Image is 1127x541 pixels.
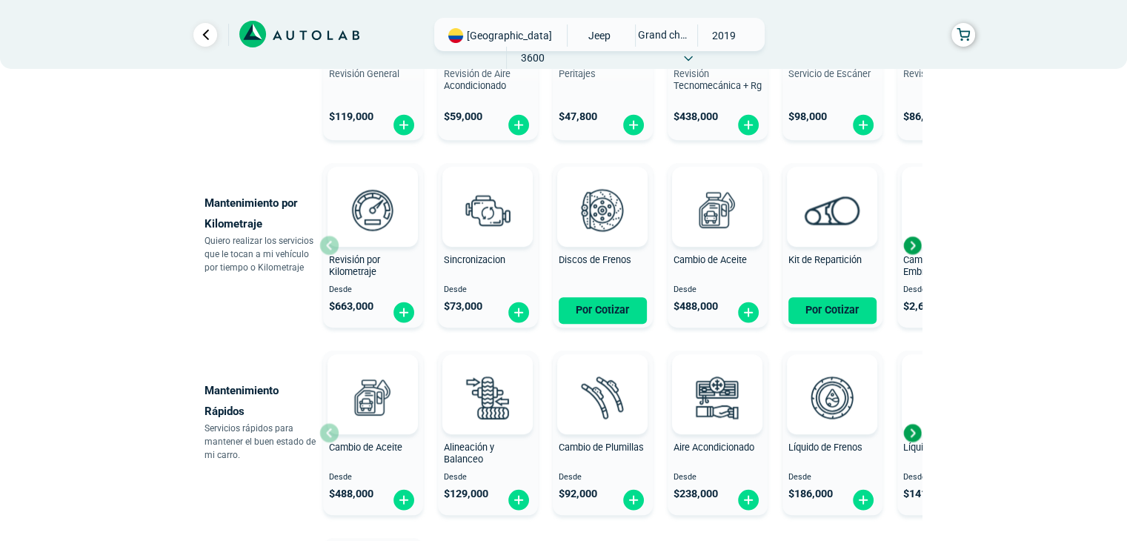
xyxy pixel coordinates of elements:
span: Desde [329,285,417,295]
div: Next slide [901,234,923,256]
span: $ 2,680,000 [903,300,957,313]
span: Líquido Refrigerante [903,442,987,453]
button: Alineación y Balanceo Desde $129,000 [438,351,538,515]
button: Líquido de Frenos Desde $186,000 [782,351,882,515]
span: 3600 [507,47,559,69]
img: fi_plus-circle2.svg [507,488,531,511]
span: Revisión de Aire Acondicionado [444,68,511,92]
span: Desde [444,285,532,295]
img: Flag of COLOMBIA [448,28,463,43]
span: $ 238,000 [674,488,718,500]
button: Aire Acondicionado Desde $238,000 [668,351,768,515]
span: Cambio de Aceite [329,442,402,453]
span: $ 488,000 [329,488,373,500]
span: 2019 [698,24,751,47]
span: GRAND CHEROKEE [636,24,688,45]
img: AD0BCuuxAAAAAElFTkSuQmCC [810,357,854,402]
span: $ 59,000 [444,110,482,123]
img: AD0BCuuxAAAAAElFTkSuQmCC [580,170,625,214]
span: Desde [674,285,762,295]
img: fi_plus-circle2.svg [737,488,760,511]
a: Ir al paso anterior [193,23,217,47]
span: Revisión Tecnomecánica + Rg [674,68,762,92]
span: Cambio de Kit de Embrague [903,254,974,278]
span: Desde [903,473,991,482]
img: aire_acondicionado-v3.svg [685,365,750,430]
img: fi_plus-circle2.svg [851,488,875,511]
span: Revisión de Batería [903,68,983,79]
img: fi_plus-circle2.svg [622,488,645,511]
span: $ 663,000 [329,300,373,313]
img: AD0BCuuxAAAAAElFTkSuQmCC [350,357,395,402]
button: Kit de Repartición Por Cotizar [782,163,882,328]
button: Cambio de Plumillas Desde $92,000 [553,351,653,515]
img: correa_de_reparticion-v3.svg [805,196,860,225]
span: Servicio de Escáner [788,68,871,79]
img: fi_plus-circle2.svg [622,113,645,136]
span: $ 98,000 [788,110,827,123]
img: kit_de_embrague-v3.svg [914,177,980,242]
img: AD0BCuuxAAAAAElFTkSuQmCC [465,170,510,214]
img: fi_plus-circle2.svg [392,301,416,324]
img: AD0BCuuxAAAAAElFTkSuQmCC [810,170,854,214]
span: $ 141,000 [903,488,948,500]
img: plumillas-v3.svg [570,365,635,430]
span: Sincronizacion [444,254,505,265]
span: Revisión por Kilometraje [329,254,380,278]
span: Peritajes [559,68,596,79]
img: fi_plus-circle2.svg [392,113,416,136]
span: Alineación y Balanceo [444,442,494,465]
span: $ 488,000 [674,300,718,313]
span: [GEOGRAPHIC_DATA] [467,28,552,43]
button: Sincronizacion Desde $73,000 [438,163,538,328]
img: cambio_de_aceite-v3.svg [340,365,405,430]
p: Mantenimiento Rápidos [205,380,319,422]
span: $ 119,000 [329,110,373,123]
span: $ 47,800 [559,110,597,123]
button: Cambio de Aceite Desde $488,000 [323,351,423,515]
img: AD0BCuuxAAAAAElFTkSuQmCC [695,170,739,214]
img: AD0BCuuxAAAAAElFTkSuQmCC [580,357,625,402]
img: fi_plus-circle2.svg [507,113,531,136]
button: Por Cotizar [788,297,877,324]
span: $ 73,000 [444,300,482,313]
button: Revisión por Kilometraje Desde $663,000 [323,163,423,328]
div: Next slide [901,422,923,444]
span: $ 438,000 [674,110,718,123]
span: Desde [329,473,417,482]
span: Revisión General [329,68,399,79]
img: liquido_frenos-v3.svg [799,365,865,430]
span: $ 186,000 [788,488,833,500]
img: fi_plus-circle2.svg [851,113,875,136]
img: AD0BCuuxAAAAAElFTkSuQmCC [695,357,739,402]
span: Kit de Repartición [788,254,862,265]
span: Cambio de Plumillas [559,442,644,453]
span: $ 129,000 [444,488,488,500]
span: Desde [674,473,762,482]
img: AD0BCuuxAAAAAElFTkSuQmCC [350,170,395,214]
span: JEEP [574,24,626,47]
img: sincronizacion-v3.svg [455,177,520,242]
span: Aire Acondicionado [674,442,754,453]
button: Por Cotizar [559,297,647,324]
img: frenos2-v3.svg [570,177,635,242]
p: Mantenimiento por Kilometraje [205,193,319,234]
img: AD0BCuuxAAAAAElFTkSuQmCC [465,357,510,402]
span: Cambio de Aceite [674,254,747,265]
span: Líquido de Frenos [788,442,862,453]
img: revision_por_kilometraje-v3.svg [340,177,405,242]
img: fi_plus-circle2.svg [737,301,760,324]
img: fi_plus-circle2.svg [392,488,416,511]
p: Quiero realizar los servicios que le tocan a mi vehículo por tiempo o Kilometraje [205,234,319,274]
span: Desde [903,285,991,295]
span: Desde [788,473,877,482]
img: cambio_de_aceite-v3.svg [685,177,750,242]
p: Servicios rápidos para mantener el buen estado de mi carro. [205,422,319,462]
button: Cambio de Kit de Embrague Desde $2,680,000 [897,163,997,328]
span: Desde [559,473,647,482]
span: $ 86,900 [903,110,942,123]
button: Discos de Frenos Por Cotizar [553,163,653,328]
button: Cambio de Aceite Desde $488,000 [668,163,768,328]
button: Líquido Refrigerante Desde $141,000 [897,351,997,515]
span: Desde [444,473,532,482]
